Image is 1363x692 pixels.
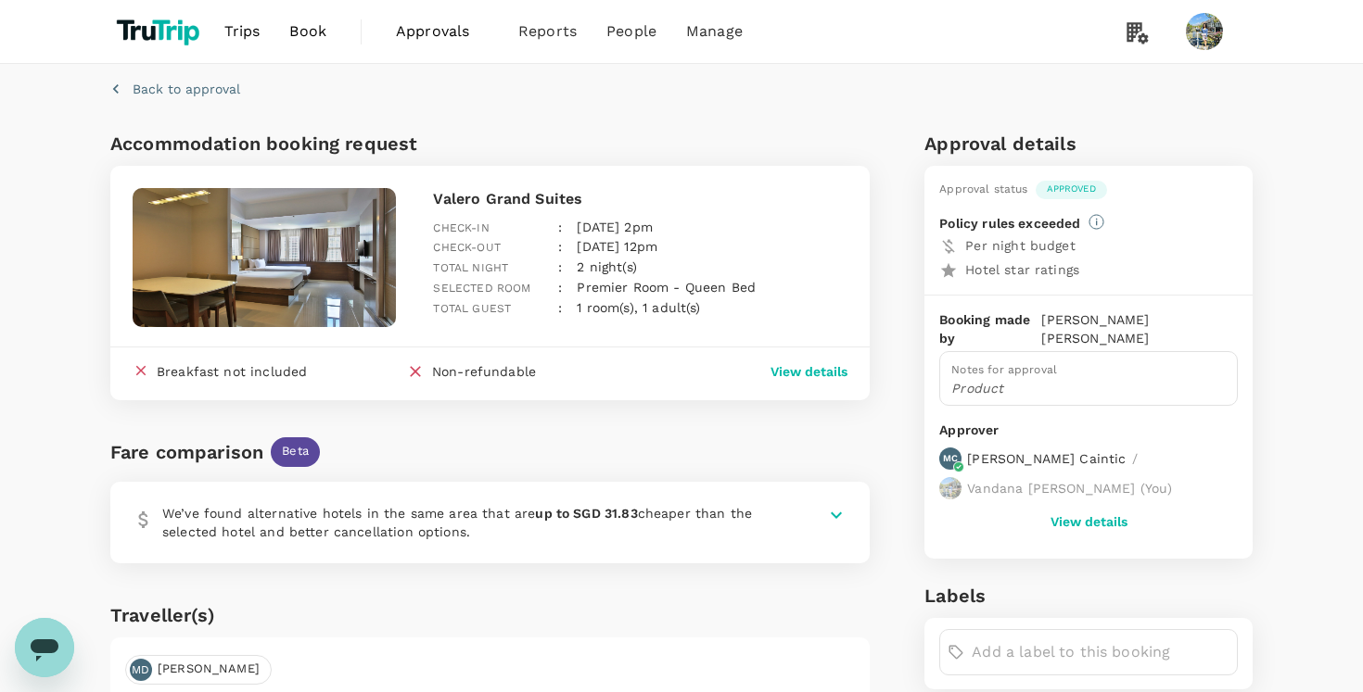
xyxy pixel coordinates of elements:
span: Total night [433,261,508,274]
p: We’ve found alternative hotels in the same area that are cheaper than the selected hotel and bett... [162,504,780,541]
span: Check-out [433,241,500,254]
p: Booking made by [939,310,1041,347]
span: Book [289,20,326,43]
p: Vandana [PERSON_NAME] ( You ) [967,479,1172,497]
p: [DATE] 12pm [577,237,657,256]
p: 1 room(s), 1 adult(s) [577,298,700,317]
input: Add a label to this booking [972,637,1229,667]
img: Vandana Purswani [1186,13,1223,50]
p: Hotel star ratings [965,260,1238,279]
span: People [606,20,656,43]
h6: Accommodation booking request [110,129,486,158]
img: avatar-664abc286c9eb.jpeg [939,477,962,499]
p: Valero Grand Suites [433,188,847,210]
h6: Labels [924,581,1253,610]
div: : [543,263,562,298]
p: Product [951,379,1226,397]
span: Check-in [433,221,489,234]
img: hotel [133,188,396,327]
div: Approval status [939,181,1027,199]
p: Per night budget [965,236,1238,255]
span: Notes for approval [951,363,1057,376]
p: / [1132,449,1138,468]
div: : [543,283,562,319]
h6: Traveller(s) [110,600,870,630]
h6: Approval details [924,129,1253,158]
span: Trips [224,20,261,43]
span: Manage [686,20,743,43]
span: Beta [271,443,320,460]
div: : [543,222,562,258]
span: Total guest [433,302,511,315]
div: Breakfast not included [157,362,307,381]
p: Approver [939,421,1238,440]
p: Policy rules exceeded [939,214,1080,233]
span: Approved [1036,182,1107,195]
button: View details [1051,514,1127,529]
button: View details [771,362,847,381]
p: [PERSON_NAME] Caintic [967,449,1126,468]
div: Fare comparison [110,437,263,467]
p: Premier Room - Queen Bed [577,278,756,296]
span: Selected room [433,282,530,295]
span: Approvals [396,20,489,43]
p: [PERSON_NAME] [PERSON_NAME] [1041,310,1238,347]
div: Non-refundable [432,362,536,385]
span: Reports [518,20,577,43]
iframe: Button to launch messaging window [15,618,74,677]
span: [PERSON_NAME] [146,661,271,678]
p: 2 night(s) [577,258,637,276]
b: up to SGD 31.83 [535,506,637,521]
div: : [543,203,562,238]
p: [DATE] 2pm [577,218,653,236]
div: MD [130,659,152,681]
button: Back to approval [110,80,240,98]
img: TruTrip logo [110,11,210,52]
p: MC [943,452,958,465]
p: Back to approval [133,80,240,98]
div: : [543,243,562,278]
